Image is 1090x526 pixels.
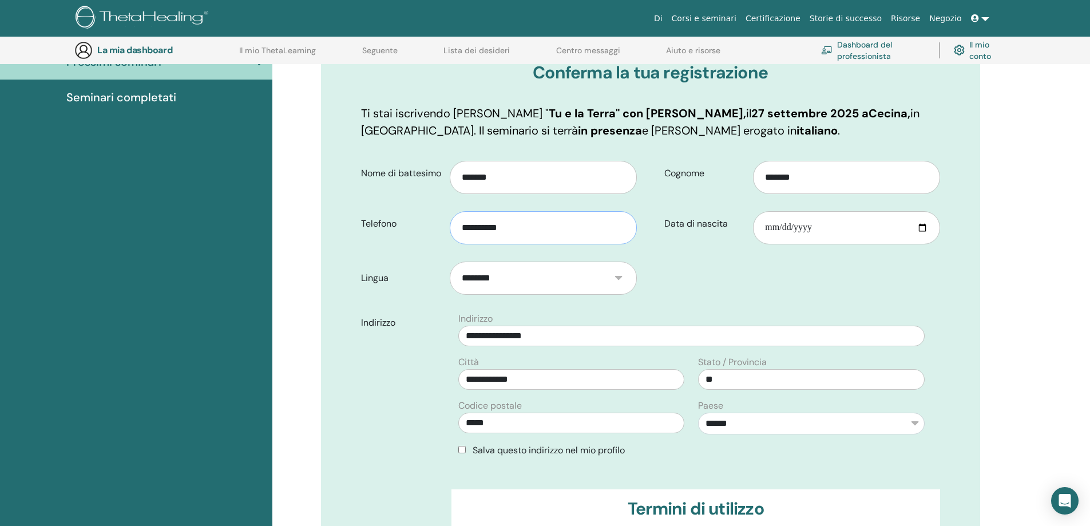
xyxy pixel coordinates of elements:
[649,8,667,29] a: Di
[628,497,764,520] font: Termini di utilizzo
[954,38,1004,63] a: Il mio conto
[474,123,578,138] font: . Il seminario si terrà
[443,45,510,56] font: Lista dei desideri
[578,123,642,138] font: in presenza
[869,106,910,121] font: Cecina,
[664,167,704,179] font: Cognome
[66,54,161,69] font: Prossimi seminari
[837,40,892,61] font: Dashboard del professionista
[667,8,741,29] a: Corsi e seminari
[361,106,549,121] font: Ti stai iscrivendo [PERSON_NAME] "
[954,42,965,58] img: cog.svg
[751,106,869,121] font: 27 settembre 2025 a
[666,45,720,56] font: Aiuto e risorse
[362,46,398,64] a: Seguente
[838,123,840,138] font: .
[925,8,966,29] a: Negozio
[74,41,93,60] img: generic-user-icon.jpg
[886,8,925,29] a: Risorse
[746,106,751,121] font: il
[361,272,389,284] font: Lingua
[97,44,172,56] font: La mia dashboard
[556,45,620,56] font: Centro messaggi
[746,14,800,23] font: Certificazione
[361,317,395,329] font: Indirizzo
[443,46,510,64] a: Lista dei desideri
[549,106,746,121] font: Tu e la Terra" con [PERSON_NAME],
[821,38,925,63] a: Dashboard del professionista
[1051,487,1079,515] div: Open Intercom Messenger
[929,14,961,23] font: Negozio
[698,400,723,412] font: Paese
[533,61,768,84] font: Conferma la tua registrazione
[473,444,625,456] font: Salva questo indirizzo nel mio profilo
[654,14,663,23] font: Di
[698,356,767,368] font: Stato / Provincia
[362,45,398,56] font: Seguente
[821,46,833,54] img: chalkboard-teacher.svg
[891,14,920,23] font: Risorse
[66,90,176,105] font: Seminari completati
[76,6,212,31] img: logo.png
[664,217,728,230] font: Data di nascita
[239,46,316,64] a: Il mio ThetaLearning
[796,123,838,138] font: italiano
[805,8,886,29] a: Storie di successo
[642,123,796,138] font: e [PERSON_NAME] erogato in
[666,46,720,64] a: Aiuto e risorse
[361,106,919,138] font: in [GEOGRAPHIC_DATA]
[361,167,441,179] font: Nome di battesimo
[458,400,522,412] font: Codice postale
[458,313,493,325] font: Indirizzo
[239,45,316,56] font: Il mio ThetaLearning
[741,8,805,29] a: Certificazione
[361,217,397,230] font: Telefono
[810,14,882,23] font: Storie di successo
[672,14,736,23] font: Corsi e seminari
[556,46,620,64] a: Centro messaggi
[458,356,479,368] font: Città
[969,40,991,61] font: Il mio conto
